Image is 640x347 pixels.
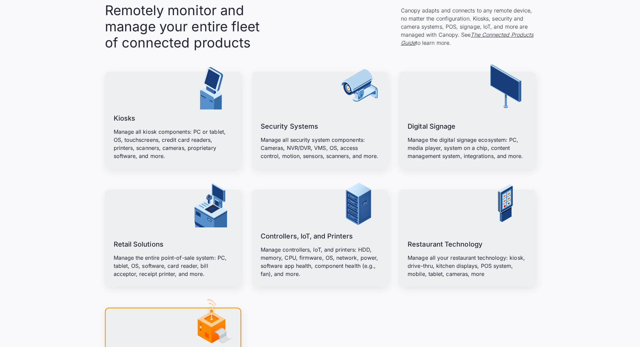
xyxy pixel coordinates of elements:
a: Restaurant TechnologyManage all your restaurant technology: kiosk, drive-thru, kitchen displays, ... [399,190,535,287]
h2: Remotely monitor and manage your entire fleet of connected products [105,2,266,51]
p: Manage the digital signage ecosystem: PC, media player, system on a chip, content management syst... [408,136,526,160]
h3: Kiosks [114,113,135,124]
a: Security SystemsManage all security system components: Cameras, NVR/DVR, VMS, OS, access control,... [252,72,388,169]
h3: Security Systems [261,121,318,132]
a: Controllers, IoT, and PrintersManage controllers, IoT, and printers: HDD, memory, CPU, firmware, ... [252,190,388,287]
a: Retail SolutionsManage the entire point-of-sale system: PC, tablet, OS, software, card reader, bi... [105,190,241,287]
p: Manage the entire point-of-sale system: PC, tablet, OS, software, card reader, bill acceptor, rec... [114,254,232,278]
a: KiosksManage all kiosk components: PC or tablet, OS, touchscreens, credit card readers, printers,... [105,72,241,169]
p: Manage controllers, IoT, and printers: HDD, memory, CPU, firmware, OS, network, power, software a... [261,246,379,278]
p: Manage all kiosk components: PC or tablet, OS, touchscreens, credit card readers, printers, scann... [114,128,232,160]
a: Digital SignageManage the digital signage ecosystem: PC, media player, system on a chip, content ... [399,72,535,169]
p: Manage all your restaurant technology: kiosk, drive-thru, kitchen displays, POS system, mobile, t... [408,254,526,278]
h3: Digital Signage [408,121,455,132]
h3: Retail Solutions [114,239,163,250]
h3: Restaurant Technology [408,239,483,250]
p: Manage all security system components: Cameras, NVR/DVR, VMS, OS, access control, motion, sensors... [261,136,379,160]
p: Canopy adapts and connects to any remote device, no matter the configuration. Kiosks, security an... [401,6,535,47]
h3: Controllers, IoT, and Printers [261,231,353,242]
